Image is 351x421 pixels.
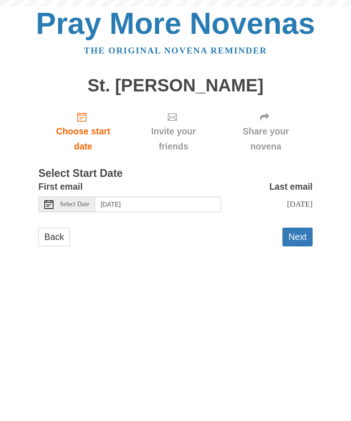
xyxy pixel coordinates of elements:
h1: St. [PERSON_NAME] [38,76,313,96]
div: Click "Next" to confirm your start date first. [128,104,219,159]
h3: Select Start Date [38,168,313,180]
a: Choose start date [38,104,128,159]
span: Choose start date [48,124,119,154]
span: Select Date [60,201,89,208]
div: Click "Next" to confirm your start date first. [219,104,313,159]
label: First email [38,179,83,194]
span: Invite your friends [137,124,210,154]
label: Last email [269,179,313,194]
span: [DATE] [287,199,313,208]
a: The original novena reminder [84,46,267,55]
a: Back [38,228,70,246]
span: Share your novena [228,124,303,154]
button: Next [282,228,313,246]
a: Pray More Novenas [36,6,315,40]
